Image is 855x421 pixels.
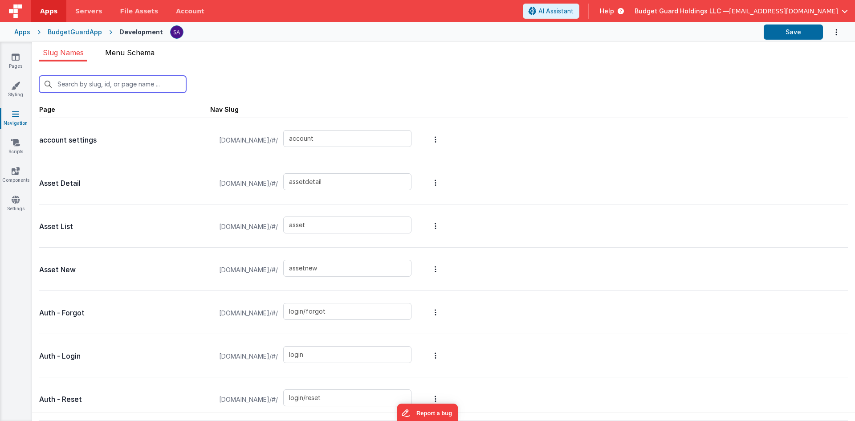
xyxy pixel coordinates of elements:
span: [DOMAIN_NAME]/#/ [214,167,283,200]
p: Asset New [39,264,210,276]
span: Help [600,7,614,16]
button: Options [429,165,442,200]
input: Enter a slug name [283,217,411,233]
span: Budget Guard Holdings LLC — [635,7,729,16]
button: Budget Guard Holdings LLC — [EMAIL_ADDRESS][DOMAIN_NAME] [635,7,848,16]
button: Options [429,294,442,330]
span: [DOMAIN_NAME]/#/ [214,123,283,157]
p: Auth - Login [39,350,210,363]
span: File Assets [120,7,159,16]
button: Options [429,381,442,417]
span: [DOMAIN_NAME]/#/ [214,339,283,373]
span: Slug Names [43,48,84,57]
button: Options [429,251,442,287]
p: Asset List [39,221,210,233]
input: Enter a slug name [283,389,411,406]
p: Asset Detail [39,177,210,190]
img: 79293985458095ca2ac202dc7eb50dda [171,26,183,38]
span: [EMAIL_ADDRESS][DOMAIN_NAME] [729,7,838,16]
button: Options [429,122,442,157]
button: Options [429,208,442,244]
p: Auth - Reset [39,393,210,406]
input: Enter a slug name [283,303,411,320]
div: Nav Slug [210,105,239,114]
input: Enter a slug name [283,130,411,147]
span: [DOMAIN_NAME]/#/ [214,210,283,244]
button: AI Assistant [523,4,579,19]
span: Menu Schema [105,48,155,57]
div: Apps [14,28,30,37]
p: account settings [39,134,210,147]
button: Options [429,338,442,373]
span: Servers [75,7,102,16]
button: Options [823,23,841,41]
input: Enter a slug name [283,346,411,363]
div: Development [119,28,163,37]
input: Enter a slug name [283,173,411,190]
span: [DOMAIN_NAME]/#/ [214,383,283,417]
span: Apps [40,7,57,16]
button: Save [764,25,823,40]
span: AI Assistant [538,7,574,16]
span: [DOMAIN_NAME]/#/ [214,296,283,330]
div: Page [39,105,210,114]
input: Search by slug, id, or page name ... [39,76,186,93]
p: Auth - Forgot [39,307,210,319]
input: Enter a slug name [283,260,411,277]
div: BudgetGuardApp [48,28,102,37]
span: [DOMAIN_NAME]/#/ [214,253,283,287]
